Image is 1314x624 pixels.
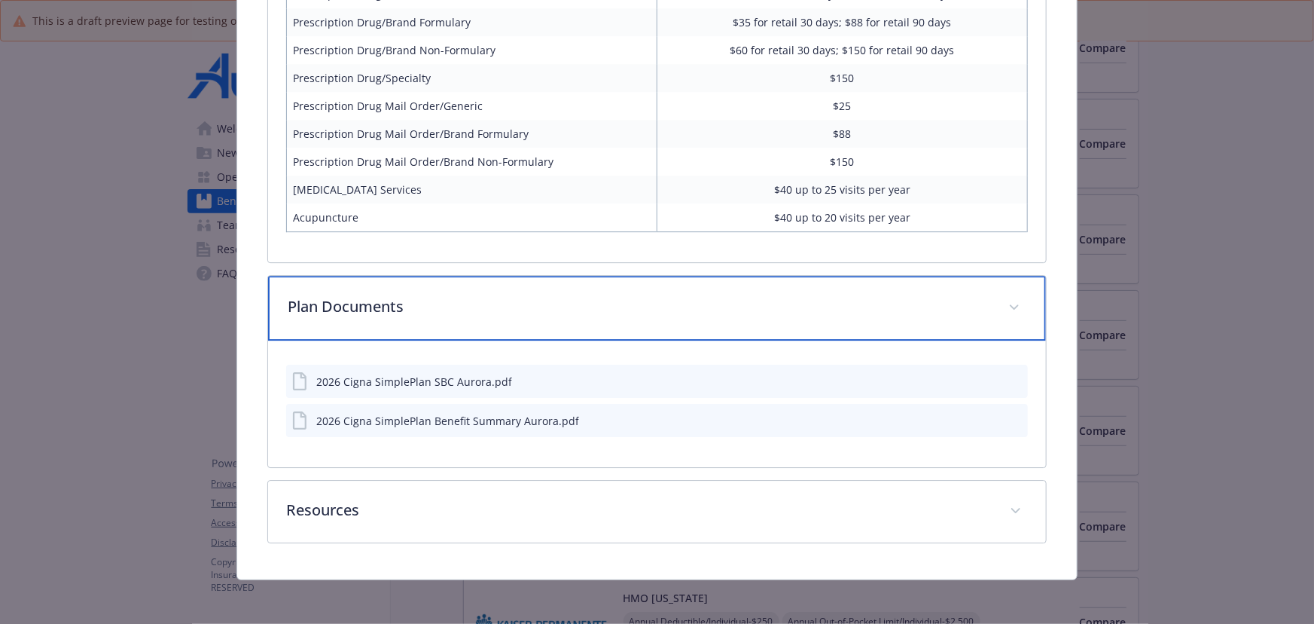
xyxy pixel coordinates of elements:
button: preview file [1008,374,1022,390]
div: 2026 Cigna SimplePlan Benefit Summary Aurora.pdf [316,413,579,429]
button: download file [984,413,996,429]
td: $88 [657,120,1027,148]
td: Prescription Drug/Brand Formulary [287,8,657,36]
td: [MEDICAL_DATA] Services [287,176,657,203]
td: Acupuncture [287,203,657,232]
div: Plan Documents [268,341,1046,467]
td: $40 up to 25 visits per year [657,176,1027,203]
p: Resources [286,499,992,522]
p: Plan Documents [288,295,990,318]
td: $35 for retail 30 days; $88 for retail 90 days [657,8,1027,36]
td: Prescription Drug Mail Order/Brand Non-Formulary [287,148,657,176]
td: $60 for retail 30 days; $150 for retail 90 days [657,36,1027,64]
td: $150 [657,64,1027,92]
div: Plan Documents [268,276,1046,341]
td: $25 [657,92,1027,120]
div: Resources [268,481,1046,543]
td: $40 up to 20 visits per year [657,203,1027,232]
button: download file [984,374,996,390]
td: Prescription Drug Mail Order/Brand Formulary [287,120,657,148]
td: Prescription Drug/Specialty [287,64,657,92]
td: Prescription Drug Mail Order/Generic [287,92,657,120]
td: $150 [657,148,1027,176]
button: preview file [1008,413,1022,429]
div: 2026 Cigna SimplePlan SBC Aurora.pdf [316,374,512,390]
td: Prescription Drug/Brand Non-Formulary [287,36,657,64]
